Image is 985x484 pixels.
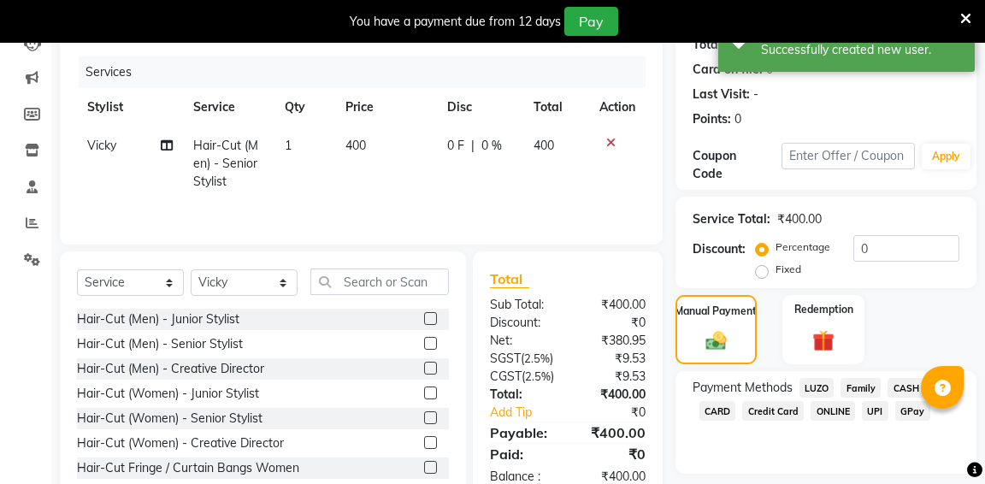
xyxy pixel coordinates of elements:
div: ₹9.53 [568,368,658,386]
span: CGST [490,369,522,384]
div: ₹0 [568,314,658,332]
div: Sub Total: [477,296,568,314]
input: Enter Offer / Coupon Code [782,143,915,169]
div: Hair-Cut (Men) - Junior Stylist [77,310,239,328]
div: Last Visit: [693,86,750,103]
div: You have a payment due from 12 days [350,13,561,31]
span: ONLINE [811,401,855,421]
th: Price [335,88,437,127]
span: 0 % [481,137,502,155]
div: ₹0 [582,404,658,422]
div: Successfully created new user. [761,41,962,59]
div: 0 [734,110,741,128]
div: Hair-Cut (Men) - Creative Director [77,360,264,378]
th: Disc [437,88,523,127]
th: Stylist [77,88,183,127]
th: Total [523,88,588,127]
div: Payable: [477,422,568,443]
div: Hair-Cut (Men) - Senior Stylist [77,335,243,353]
th: Qty [274,88,335,127]
span: LUZO [799,378,835,398]
div: ₹400.00 [568,296,658,314]
div: ( ) [477,368,568,386]
div: Net: [477,332,568,350]
div: ₹400.00 [568,386,658,404]
span: Credit Card [742,401,804,421]
img: _cash.svg [699,329,733,352]
span: Family [840,378,881,398]
span: | [471,137,475,155]
img: _gift.svg [805,328,841,355]
div: Hair-Cut Fringe / Curtain Bangs Women [77,459,299,477]
div: Hair-Cut (Women) - Senior Stylist [77,410,262,428]
button: Pay [564,7,618,36]
th: Action [589,88,646,127]
div: Card on file: [693,61,763,79]
div: Discount: [477,314,568,332]
span: 0 F [447,137,464,155]
div: - [753,86,758,103]
div: ₹400.00 [777,210,822,228]
label: Redemption [794,302,853,317]
span: 1 [285,138,292,153]
span: Total [490,270,529,288]
div: Hair-Cut (Women) - Junior Stylist [77,385,259,403]
label: Fixed [776,262,801,277]
th: Service [183,88,274,127]
div: ₹380.95 [568,332,658,350]
div: Paid: [477,444,568,464]
div: Total Visits: [693,36,760,54]
div: Hair-Cut (Women) - Creative Director [77,434,284,452]
div: Total: [477,386,568,404]
div: ₹0 [568,444,658,464]
label: Percentage [776,239,830,255]
input: Search or Scan [310,269,449,295]
span: UPI [862,401,888,421]
span: GPay [895,401,930,421]
span: 400 [534,138,554,153]
span: CARD [699,401,736,421]
div: Coupon Code [693,147,782,183]
div: Services [79,56,658,88]
div: ( ) [477,350,568,368]
div: Service Total: [693,210,770,228]
span: 400 [345,138,366,153]
span: Vicky [87,138,116,153]
span: 2.5% [524,351,550,365]
div: ₹400.00 [568,422,658,443]
a: Add Tip [477,404,583,422]
div: Discount: [693,240,746,258]
span: Payment Methods [693,379,793,397]
button: Apply [922,144,970,169]
div: Points: [693,110,731,128]
span: 2.5% [525,369,551,383]
div: ₹9.53 [568,350,658,368]
span: SGST [490,351,521,366]
span: Hair-Cut (Men) - Senior Stylist [193,138,258,189]
span: CASH [888,378,924,398]
label: Manual Payment [675,304,757,319]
